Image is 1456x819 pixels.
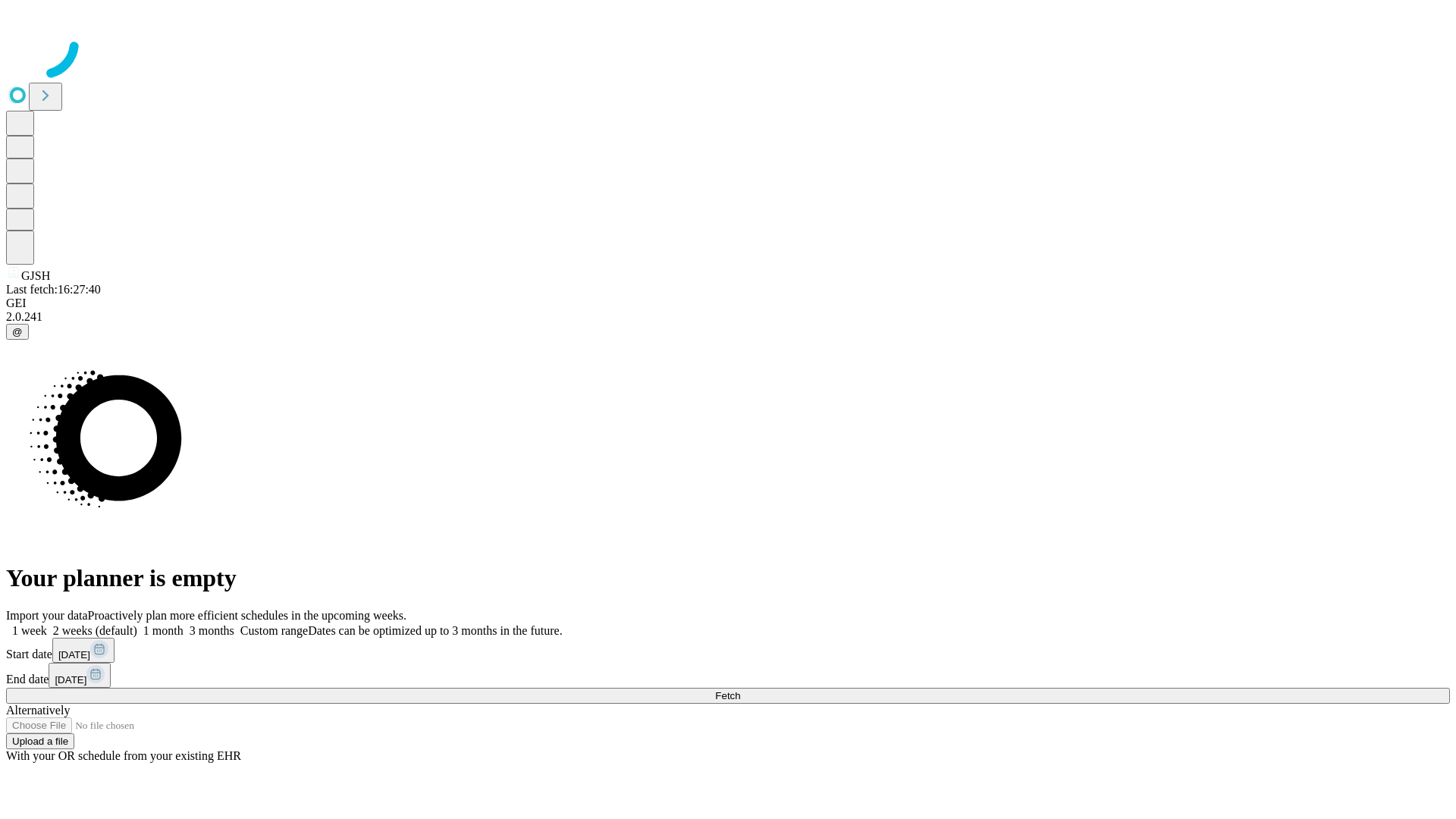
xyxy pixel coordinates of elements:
[715,690,740,701] span: Fetch
[6,297,1450,310] div: GEI
[6,609,88,622] span: Import your data
[6,283,101,296] span: Last fetch: 16:27:40
[58,649,90,661] span: [DATE]
[12,326,23,337] span: @
[6,638,1450,663] div: Start date
[6,733,74,749] button: Upload a file
[143,624,184,637] span: 1 month
[49,663,111,688] button: [DATE]
[52,638,115,663] button: [DATE]
[240,624,308,637] span: Custom range
[21,269,50,282] span: GJSH
[190,624,234,637] span: 3 months
[6,663,1450,688] div: End date
[88,609,406,622] span: Proactively plan more efficient schedules in the upcoming weeks.
[12,624,47,637] span: 1 week
[6,310,1450,324] div: 2.0.241
[308,624,562,637] span: Dates can be optimized up to 3 months in the future.
[6,688,1450,704] button: Fetch
[6,324,29,340] button: @
[55,674,86,686] span: [DATE]
[6,749,241,762] span: With your OR schedule from your existing EHR
[6,704,70,717] span: Alternatively
[53,624,137,637] span: 2 weeks (default)
[6,564,1450,592] h1: Your planner is empty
